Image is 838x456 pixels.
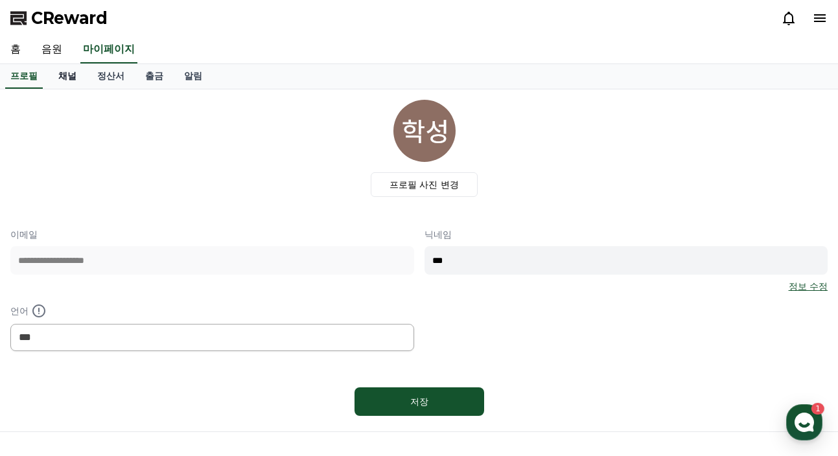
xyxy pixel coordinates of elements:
[425,228,828,241] p: 닉네임
[371,172,478,197] label: 프로필 사진 변경
[119,369,134,379] span: 대화
[135,64,174,89] a: 출금
[380,395,458,408] div: 저장
[393,100,456,162] img: profile_image
[167,348,249,381] a: 설정
[10,303,414,319] p: 언어
[5,64,43,89] a: 프로필
[174,64,213,89] a: 알림
[4,348,86,381] a: 홈
[31,36,73,63] a: 음원
[355,387,484,416] button: 저장
[31,8,108,28] span: CReward
[132,348,136,358] span: 1
[10,8,108,28] a: CReward
[86,348,167,381] a: 1대화
[48,64,87,89] a: 채널
[789,280,828,293] a: 정보 수정
[87,64,135,89] a: 정산서
[41,368,49,378] span: 홈
[10,228,414,241] p: 이메일
[80,36,137,63] a: 마이페이지
[200,368,216,378] span: 설정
